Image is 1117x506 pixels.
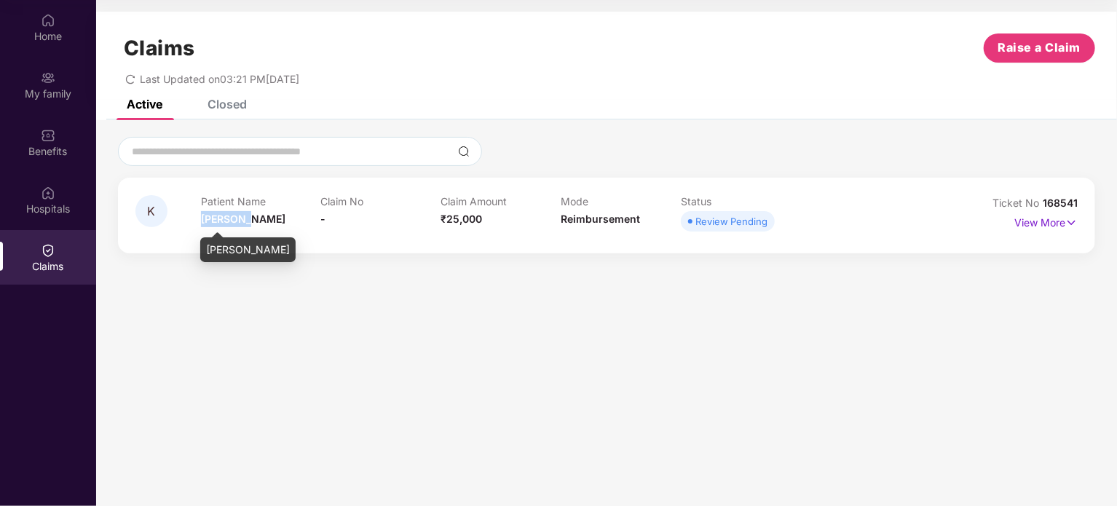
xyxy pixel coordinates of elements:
[695,214,767,229] div: Review Pending
[201,195,321,207] p: Patient Name
[201,213,285,225] span: [PERSON_NAME]
[681,195,801,207] p: Status
[458,146,470,157] img: svg+xml;base64,PHN2ZyBpZD0iU2VhcmNoLTMyeDMyIiB4bWxucz0iaHR0cDovL3d3dy53My5vcmcvMjAwMC9zdmciIHdpZH...
[41,186,55,200] img: svg+xml;base64,PHN2ZyBpZD0iSG9zcGl0YWxzIiB4bWxucz0iaHR0cDovL3d3dy53My5vcmcvMjAwMC9zdmciIHdpZHRoPS...
[41,13,55,28] img: svg+xml;base64,PHN2ZyBpZD0iSG9tZSIgeG1sbnM9Imh0dHA6Ly93d3cudzMub3JnLzIwMDAvc3ZnIiB3aWR0aD0iMjAiIG...
[998,39,1081,57] span: Raise a Claim
[561,195,681,207] p: Mode
[41,128,55,143] img: svg+xml;base64,PHN2ZyBpZD0iQmVuZWZpdHMiIHhtbG5zPSJodHRwOi8vd3d3LnczLm9yZy8yMDAwL3N2ZyIgd2lkdGg9Ij...
[1065,215,1078,231] img: svg+xml;base64,PHN2ZyB4bWxucz0iaHR0cDovL3d3dy53My5vcmcvMjAwMC9zdmciIHdpZHRoPSIxNyIgaGVpZ2h0PSIxNy...
[321,195,441,207] p: Claim No
[992,197,1043,209] span: Ticket No
[208,97,247,111] div: Closed
[321,213,326,225] span: -
[561,213,640,225] span: Reimbursement
[1043,197,1078,209] span: 168541
[984,33,1095,63] button: Raise a Claim
[148,205,156,218] span: K
[200,237,296,262] div: [PERSON_NAME]
[140,73,299,85] span: Last Updated on 03:21 PM[DATE]
[441,213,482,225] span: ₹25,000
[41,71,55,85] img: svg+xml;base64,PHN2ZyB3aWR0aD0iMjAiIGhlaWdodD0iMjAiIHZpZXdCb3g9IjAgMCAyMCAyMCIgZmlsbD0ibm9uZSIgeG...
[1014,211,1078,231] p: View More
[127,97,162,111] div: Active
[125,73,135,85] span: redo
[41,243,55,258] img: svg+xml;base64,PHN2ZyBpZD0iQ2xhaW0iIHhtbG5zPSJodHRwOi8vd3d3LnczLm9yZy8yMDAwL3N2ZyIgd2lkdGg9IjIwIi...
[124,36,195,60] h1: Claims
[441,195,561,207] p: Claim Amount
